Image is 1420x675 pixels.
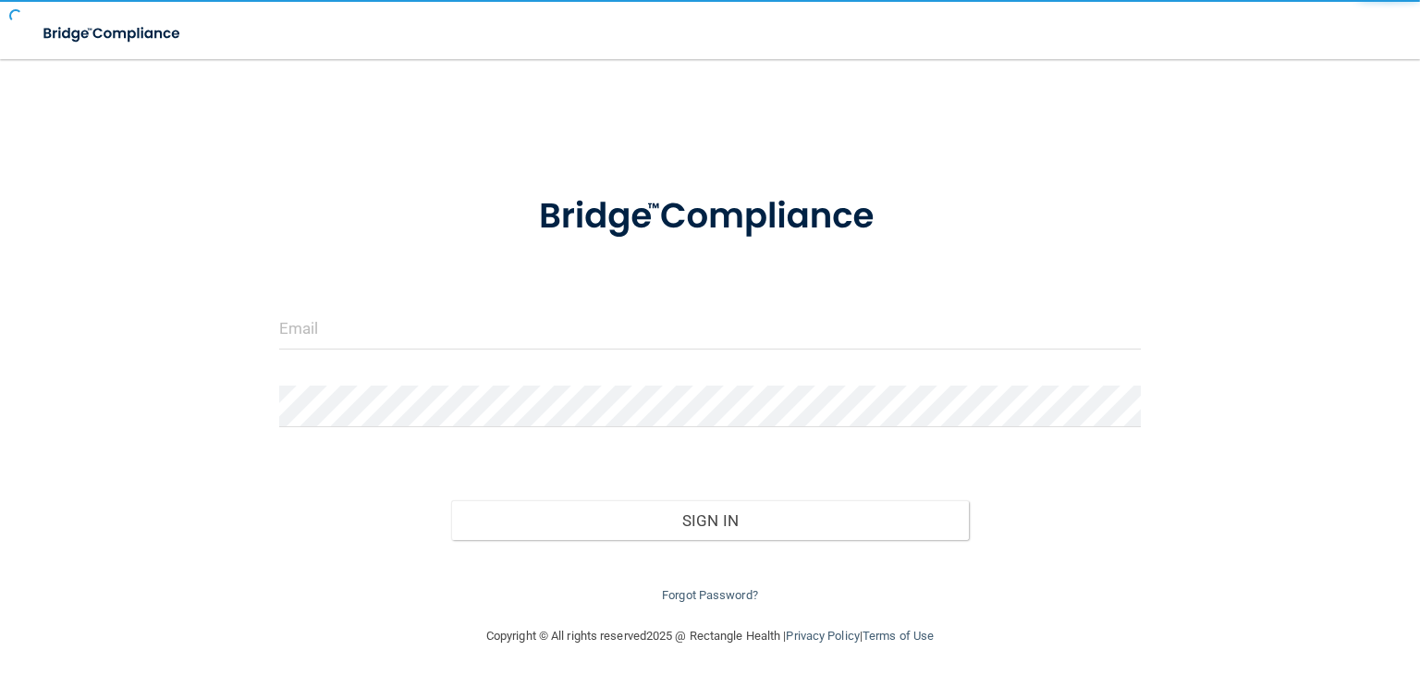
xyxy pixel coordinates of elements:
[279,308,1141,350] input: Email
[451,500,968,541] button: Sign In
[502,170,919,264] img: bridge_compliance_login_screen.278c3ca4.svg
[662,588,758,602] a: Forgot Password?
[786,629,859,643] a: Privacy Policy
[28,15,198,53] img: bridge_compliance_login_screen.278c3ca4.svg
[863,629,934,643] a: Terms of Use
[373,607,1047,666] div: Copyright © All rights reserved 2025 @ Rectangle Health | |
